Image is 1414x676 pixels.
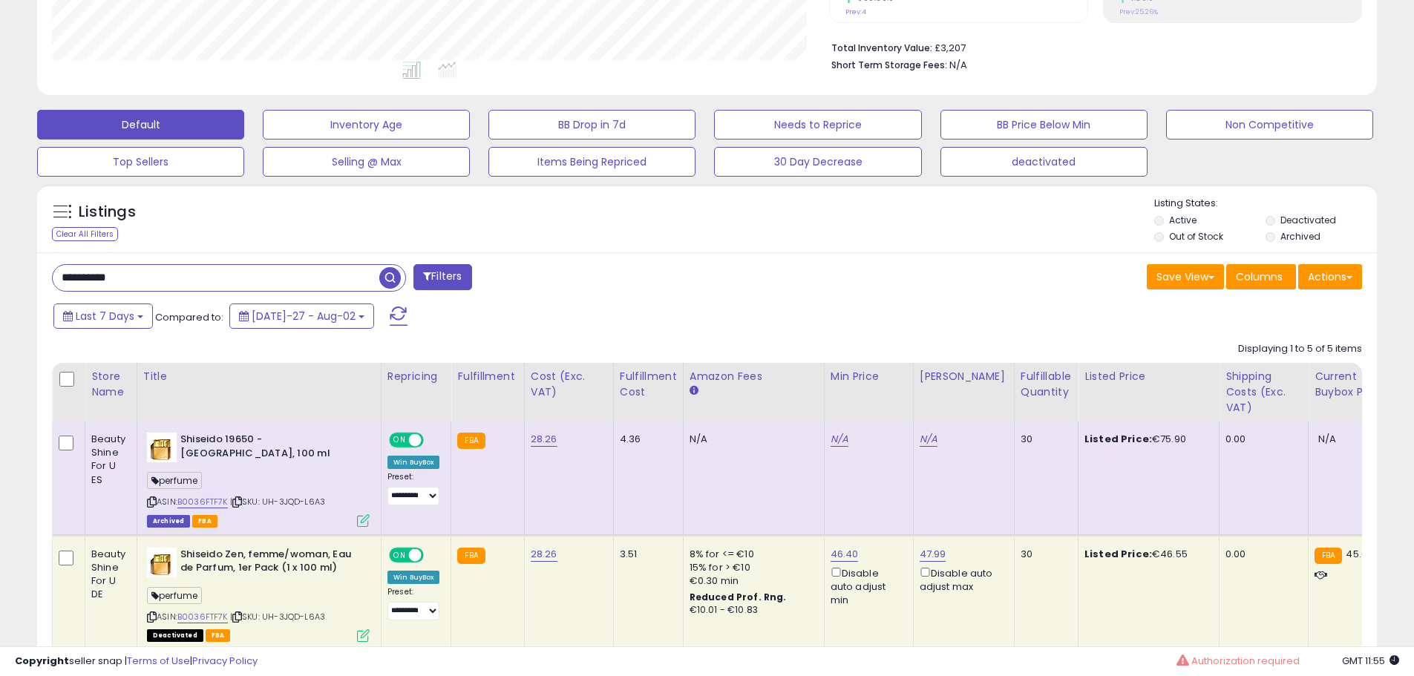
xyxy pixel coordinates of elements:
[1342,654,1399,668] span: 2025-08-10 11:55 GMT
[76,309,134,324] span: Last 7 Days
[831,565,902,608] div: Disable auto adjust min
[690,548,813,561] div: 8% for <= €10
[147,433,177,462] img: 41UdX6FWXWL._SL40_.jpg
[714,147,921,177] button: 30 Day Decrease
[147,472,202,489] span: perfume
[147,515,190,528] span: Listings that have been deleted from Seller Central
[143,369,375,384] div: Title
[263,147,470,177] button: Selling @ Max
[1166,110,1373,140] button: Non Competitive
[147,548,177,577] img: 41UdX6FWXWL._SL40_.jpg
[690,433,813,446] div: N/A
[1225,369,1302,416] div: Shipping Costs (Exc. VAT)
[920,432,937,447] a: N/A
[488,147,695,177] button: Items Being Repriced
[252,309,356,324] span: [DATE]-27 - Aug-02
[387,472,440,505] div: Preset:
[177,496,228,508] a: B0036FTF7K
[1084,433,1208,446] div: €75.90
[1147,264,1224,289] button: Save View
[690,604,813,617] div: €10.01 - €10.83
[1280,230,1320,243] label: Archived
[422,434,445,447] span: OFF
[690,561,813,574] div: 15% for > €10
[91,548,125,602] div: Beauty Shine For U DE
[531,369,607,400] div: Cost (Exc. VAT)
[940,147,1148,177] button: deactivated
[1084,547,1152,561] b: Listed Price:
[387,587,440,620] div: Preset:
[37,147,244,177] button: Top Sellers
[831,369,907,384] div: Min Price
[1119,7,1158,16] small: Prev: 25.26%
[1315,548,1342,564] small: FBA
[37,110,244,140] button: Default
[1346,547,1370,561] span: 45.61
[831,547,859,562] a: 46.40
[177,611,228,623] a: B0036FTF7K
[91,433,125,487] div: Beauty Shine For U ES
[690,591,787,603] b: Reduced Prof. Rng.
[1318,432,1336,446] span: N/A
[127,654,190,668] a: Terms of Use
[1084,432,1152,446] b: Listed Price:
[620,369,677,400] div: Fulfillment Cost
[1021,433,1067,446] div: 30
[1238,342,1362,356] div: Displaying 1 to 5 of 5 items
[1154,197,1377,211] p: Listing States:
[1169,214,1197,226] label: Active
[690,369,818,384] div: Amazon Fees
[147,587,202,604] span: perfume
[15,654,258,669] div: seller snap | |
[531,432,557,447] a: 28.26
[845,7,866,16] small: Prev: 4
[1169,230,1223,243] label: Out of Stock
[531,547,557,562] a: 28.26
[1280,214,1336,226] label: Deactivated
[230,496,325,508] span: | SKU: UH-3JQD-L6A3
[690,574,813,588] div: €0.30 min
[387,456,440,469] div: Win BuyBox
[940,110,1148,140] button: BB Price Below Min
[422,548,445,561] span: OFF
[52,227,118,241] div: Clear All Filters
[457,548,485,564] small: FBA
[192,515,217,528] span: FBA
[457,369,517,384] div: Fulfillment
[1084,548,1208,561] div: €46.55
[690,384,698,398] small: Amazon Fees.
[620,548,672,561] div: 3.51
[831,432,848,447] a: N/A
[263,110,470,140] button: Inventory Age
[387,369,445,384] div: Repricing
[1021,369,1072,400] div: Fulfillable Quantity
[831,59,947,71] b: Short Term Storage Fees:
[180,548,361,579] b: Shiseido Zen, femme/woman, Eau de Parfum, 1er Pack (1 x 100 ml)
[155,310,223,324] span: Compared to:
[1298,264,1362,289] button: Actions
[831,38,1351,56] li: £3,207
[390,548,409,561] span: ON
[79,202,136,223] h5: Listings
[53,303,153,329] button: Last 7 Days
[387,571,440,584] div: Win BuyBox
[1084,369,1213,384] div: Listed Price
[230,611,325,623] span: | SKU: UH-3JQD-L6A3
[949,58,967,72] span: N/A
[714,110,921,140] button: Needs to Reprice
[1225,548,1297,561] div: 0.00
[1225,433,1297,446] div: 0.00
[920,547,946,562] a: 47.99
[180,433,361,464] b: Shiseido 19650 - [GEOGRAPHIC_DATA], 100 ml
[206,629,231,642] span: FBA
[920,565,1003,594] div: Disable auto adjust max
[831,42,932,54] b: Total Inventory Value:
[390,434,409,447] span: ON
[147,433,370,525] div: ASIN:
[457,433,485,449] small: FBA
[620,433,672,446] div: 4.36
[229,303,374,329] button: [DATE]-27 - Aug-02
[1315,369,1391,400] div: Current Buybox Price
[1236,269,1283,284] span: Columns
[413,264,471,290] button: Filters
